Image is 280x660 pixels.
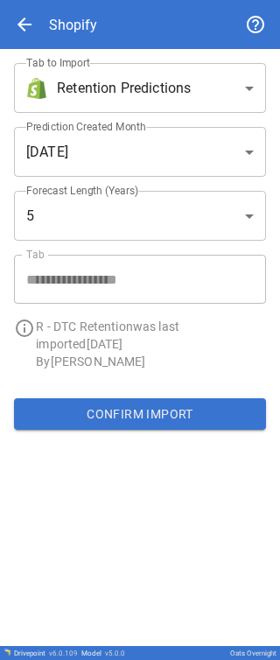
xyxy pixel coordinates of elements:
[26,206,34,227] span: 5
[3,649,10,656] img: Drivepoint
[14,318,35,339] span: info_outline
[49,17,97,33] div: Shopify
[57,78,191,99] span: Retention Predictions
[36,353,266,370] p: By [PERSON_NAME]
[49,649,78,657] span: v 6.0.109
[14,398,266,430] button: Confirm Import
[26,183,139,198] label: Forecast Length (Years)
[230,649,276,657] div: Oats Overnight
[105,649,125,657] span: v 5.0.0
[36,318,266,353] p: R - DTC Retention was last imported [DATE]
[14,14,35,35] span: arrow_back
[26,119,146,134] label: Prediction Created Month
[26,247,45,262] label: Tab
[81,649,125,657] div: Model
[26,55,90,70] label: Tab to Import
[26,78,47,99] img: brand icon not found
[14,649,78,657] div: Drivepoint
[26,142,68,163] span: [DATE]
